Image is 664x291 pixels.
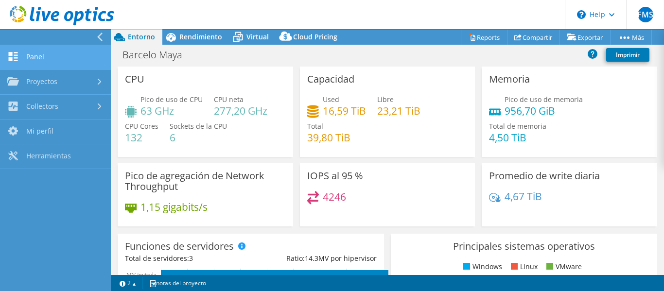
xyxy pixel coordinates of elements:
[189,254,193,263] span: 3
[128,32,155,41] span: Entorno
[179,32,222,41] span: Rendimiento
[140,202,208,212] h4: 1,15 gigabits/s
[606,48,649,62] a: Imprimir
[126,272,156,278] text: MV invitada
[505,105,583,116] h4: 956,70 GiB
[142,277,213,289] a: notas del proyecto
[508,261,538,272] li: Linux
[293,32,337,41] span: Cloud Pricing
[544,261,582,272] li: VMware
[125,171,286,192] h3: Pico de agregación de Network Throughput
[638,7,653,22] span: FMS
[489,121,546,131] span: Total de memoria
[125,74,144,85] h3: CPU
[461,30,507,45] a: Reports
[307,74,354,85] h3: Capacidad
[610,30,652,45] a: Más
[489,74,530,85] h3: Memoria
[323,95,339,104] span: Used
[398,241,650,252] h3: Principales sistemas operativos
[214,95,244,104] span: CPU neta
[559,30,611,45] a: Exportar
[377,95,394,104] span: Libre
[214,105,267,116] h4: 277,20 GHz
[461,261,502,272] li: Windows
[170,121,227,131] span: Sockets de la CPU
[125,132,158,143] h4: 132
[113,277,143,289] a: 2
[125,241,234,252] h3: Funciones de servidores
[323,191,346,202] h4: 4246
[505,191,542,202] h4: 4,67 TiB
[246,32,269,41] span: Virtual
[323,105,366,116] h4: 16,59 TiB
[170,132,227,143] h4: 6
[140,95,203,104] span: Pico de uso de CPU
[307,121,323,131] span: Total
[507,30,560,45] a: Compartir
[307,132,350,143] h4: 39,80 TiB
[118,50,197,60] h1: Barcelo Maya
[489,171,600,181] h3: Promedio de write diaria
[577,10,586,19] svg: \n
[125,121,158,131] span: CPU Cores
[251,253,377,264] div: Ratio: MV por hipervisor
[377,105,420,116] h4: 23,21 TiB
[505,95,583,104] span: Pico de uso de memoria
[305,254,318,263] span: 14.3
[307,171,363,181] h3: IOPS al 95 %
[125,253,251,264] div: Total de servidores:
[140,105,203,116] h4: 63 GHz
[489,132,546,143] h4: 4,50 TiB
